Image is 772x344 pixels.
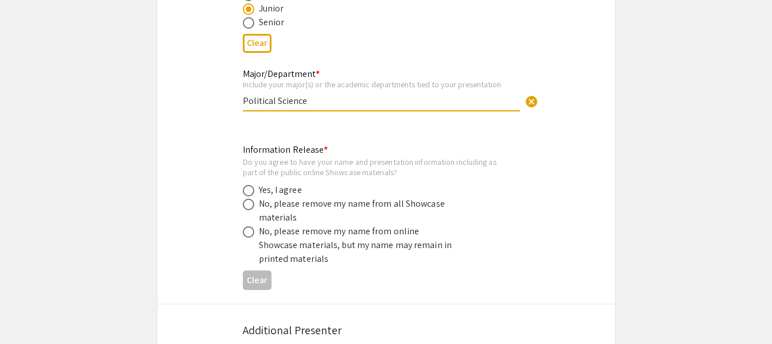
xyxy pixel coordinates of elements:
[9,292,49,335] iframe: Chat
[243,157,511,177] div: Do you agree to have your name and presentation information including as part of the public onlin...
[243,144,328,156] mat-label: Information Release
[243,68,320,80] mat-label: Major/Department
[243,79,520,90] div: Include your major(s) or the academic departments tied to your presentation
[525,95,538,109] span: cancel
[259,16,285,29] div: Senior
[259,225,460,266] div: No, please remove my name from online Showcase materials, but my name may remain in printed mater...
[259,183,302,197] div: Yes, I agree
[259,197,460,225] div: No, please remove my name from all Showcase materials
[243,34,271,53] button: Clear
[259,2,284,16] div: Junior
[243,95,520,107] input: Type Here
[243,270,271,289] button: Clear
[520,90,543,113] button: Clear
[243,322,530,339] div: Additional Presenter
